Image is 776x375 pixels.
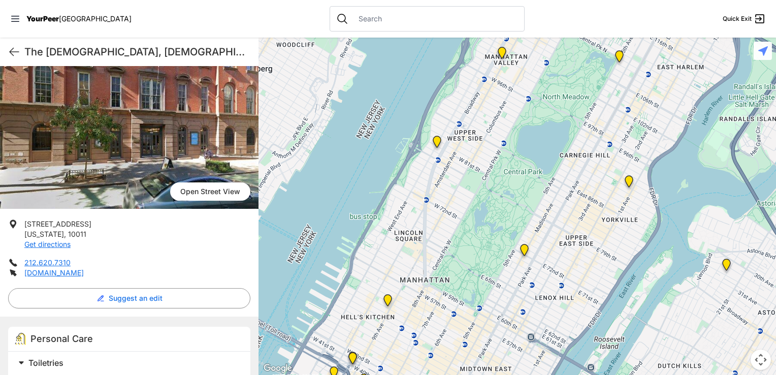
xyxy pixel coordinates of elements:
a: [DOMAIN_NAME] [24,268,84,277]
a: 212.620.7310 [24,258,71,267]
span: , [64,230,66,238]
button: Suggest an edit [8,288,250,308]
span: Personal Care [30,333,93,344]
div: Manhattan [518,244,531,260]
img: Google [261,362,295,375]
span: [STREET_ADDRESS] [24,220,91,228]
a: Quick Exit [723,13,766,25]
span: 10011 [68,230,86,238]
a: YourPeer[GEOGRAPHIC_DATA] [26,16,132,22]
div: Metro Baptist Church [346,352,359,368]
span: Toiletries [28,358,63,368]
a: Open this area in Google Maps (opens a new window) [261,362,295,375]
div: Manhattan [613,50,626,67]
span: [GEOGRAPHIC_DATA] [59,14,132,23]
button: Map camera controls [751,350,771,370]
span: [US_STATE] [24,230,64,238]
a: Get directions [24,240,71,248]
span: Suggest an edit [109,293,163,303]
div: 9th Avenue Drop-in Center [381,294,394,310]
h1: The [DEMOGRAPHIC_DATA], [DEMOGRAPHIC_DATA], [DEMOGRAPHIC_DATA], and [DEMOGRAPHIC_DATA] (LGBTQIA2S... [24,45,250,59]
div: Manhattan [496,47,508,63]
span: YourPeer [26,14,59,23]
span: Quick Exit [723,15,752,23]
div: Pathways Adult Drop-In Program [431,136,443,152]
a: Open Street View [170,182,250,201]
input: Search [352,14,518,24]
div: Metro Baptist Church [346,352,359,368]
div: Avenue Church [623,175,635,192]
